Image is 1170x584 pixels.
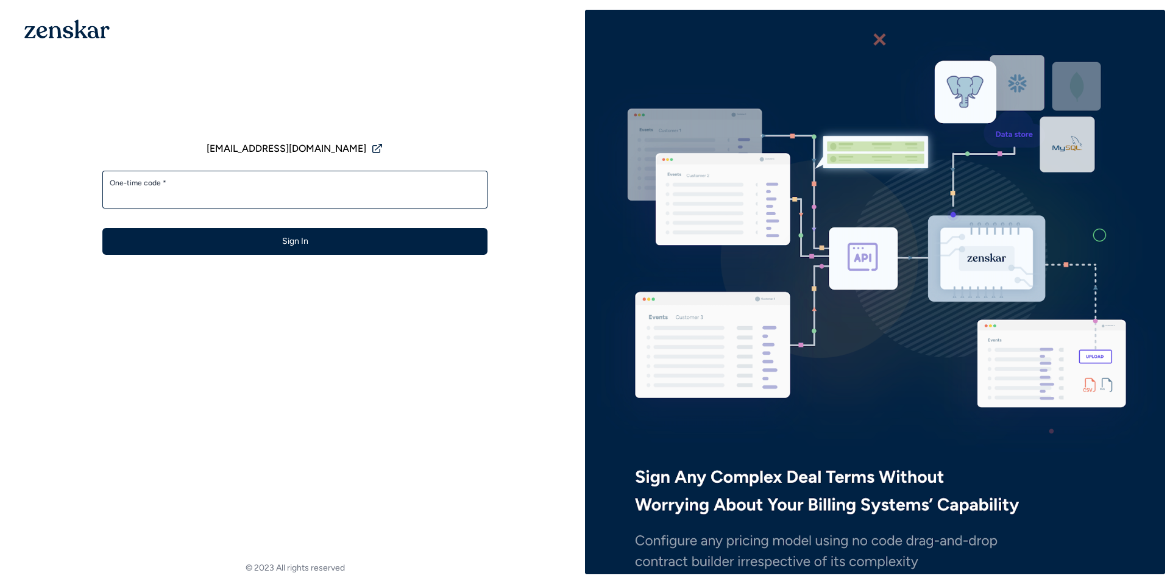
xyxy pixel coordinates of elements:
[207,141,366,156] span: [EMAIL_ADDRESS][DOMAIN_NAME]
[5,562,585,574] footer: © 2023 All rights reserved
[110,178,480,188] label: One-time code *
[102,228,487,255] button: Sign In
[24,20,110,38] img: 1OGAJ2xQqyY4LXKgY66KYq0eOWRCkrZdAb3gUhuVAqdWPZE9SRJmCz+oDMSn4zDLXe31Ii730ItAGKgCKgCCgCikA4Av8PJUP...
